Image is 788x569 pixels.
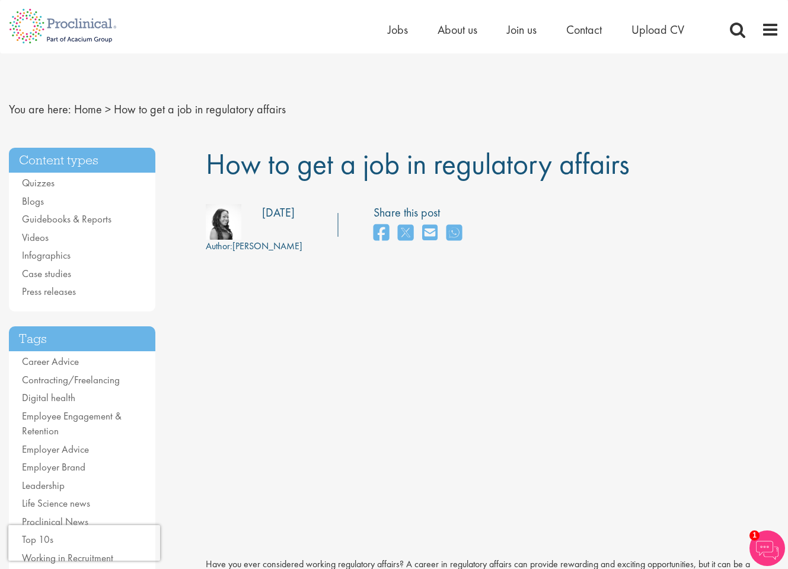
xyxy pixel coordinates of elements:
div: [DATE] [262,204,295,221]
iframe: reCAPTCHA [8,525,160,561]
h3: Tags [9,326,155,352]
a: Videos [22,231,49,244]
a: Proclinical News [22,515,88,528]
a: Blogs [22,195,44,208]
a: share on whats app [446,221,462,246]
a: Quizzes [22,176,55,189]
a: Case studies [22,267,71,280]
a: share on facebook [374,221,389,246]
span: How to get a job in regulatory affairs [206,145,630,183]
h3: Content types [9,148,155,173]
span: How to get a job in regulatory affairs [114,101,286,117]
div: [PERSON_NAME] [206,240,302,253]
a: Life Science news [22,497,90,510]
label: Share this post [374,204,468,221]
span: > [105,101,111,117]
span: 1 [749,530,760,541]
a: share on twitter [398,221,413,246]
a: Employer Brand [22,460,85,473]
a: Infographics [22,249,71,262]
a: Guidebooks & Reports [22,212,111,225]
a: Jobs [388,22,408,37]
img: Chatbot [749,530,785,566]
a: Digital health [22,391,75,404]
a: Employer Advice [22,443,89,456]
a: About us [438,22,477,37]
a: Working in Recruitment [22,551,113,564]
a: Employee Engagement & Retention [22,409,122,438]
a: Join us [507,22,537,37]
span: Author: [206,240,232,252]
a: Upload CV [631,22,684,37]
img: 383e1147-3b0e-4ab7-6ae9-08d7f17c413d [206,204,241,240]
a: Contact [566,22,602,37]
a: Contracting/Freelancing [22,373,120,386]
a: Career Advice [22,355,79,368]
a: breadcrumb link [74,101,102,117]
a: Leadership [22,479,65,492]
a: Press releases [22,285,76,298]
span: You are here: [9,101,71,117]
iframe: How to get a job in regulatory affairs [206,287,680,548]
a: share on email [422,221,438,246]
